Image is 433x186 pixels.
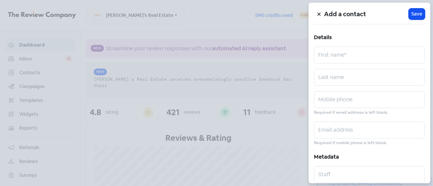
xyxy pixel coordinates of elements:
[314,47,425,63] input: First name
[411,10,422,18] span: Save
[314,109,388,116] small: Required if email address is left blank.
[409,8,425,20] button: Save
[314,166,425,183] input: Staff
[324,9,409,19] h5: Add a contact
[314,69,425,86] input: Last name
[314,32,425,43] h5: Details
[314,140,387,146] small: Required if mobile phone is left blank.
[314,152,425,162] h5: Metadata
[314,122,425,138] input: Email address
[314,91,425,108] input: Mobile phone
